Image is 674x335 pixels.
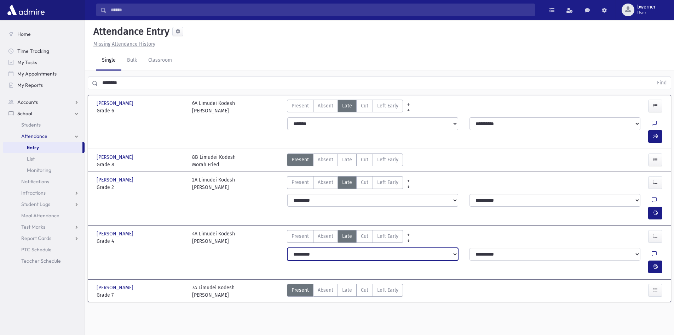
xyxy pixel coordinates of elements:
[91,41,155,47] a: Missing Attendance History
[287,284,403,299] div: AttTypes
[292,286,309,294] span: Present
[377,102,398,110] span: Left Early
[17,110,32,117] span: School
[3,255,85,267] a: Teacher Schedule
[97,153,135,161] span: [PERSON_NAME]
[91,26,169,38] h5: Attendance Entry
[318,156,333,163] span: Absent
[17,59,37,66] span: My Tasks
[3,130,85,142] a: Attendance
[192,230,235,245] div: 4A Limudei Kodesh [PERSON_NAME]
[21,212,59,219] span: Meal Attendance
[342,179,352,186] span: Late
[97,238,185,245] span: Grade 4
[361,286,368,294] span: Cut
[292,233,309,240] span: Present
[21,246,52,253] span: PTC Schedule
[3,142,82,153] a: Entry
[21,224,45,230] span: Test Marks
[3,187,85,199] a: Infractions
[6,3,46,17] img: AdmirePro
[3,68,85,79] a: My Appointments
[3,221,85,233] a: Test Marks
[97,161,185,168] span: Grade 8
[27,167,51,173] span: Monitoring
[292,102,309,110] span: Present
[97,230,135,238] span: [PERSON_NAME]
[96,51,121,71] a: Single
[361,233,368,240] span: Cut
[21,133,47,139] span: Attendance
[27,144,39,151] span: Entry
[3,164,85,176] a: Monitoring
[342,156,352,163] span: Late
[637,10,656,16] span: User
[17,82,43,88] span: My Reports
[3,199,85,210] a: Student Logs
[17,48,49,54] span: Time Tracking
[3,153,85,164] a: List
[97,107,185,115] span: Grade 6
[17,99,38,105] span: Accounts
[342,102,352,110] span: Late
[21,190,46,196] span: Infractions
[21,258,61,264] span: Teacher Schedule
[192,284,235,299] div: 7A Limudei Kodesh [PERSON_NAME]
[97,291,185,299] span: Grade 7
[377,156,398,163] span: Left Early
[192,176,235,191] div: 2A Limudei Kodesh [PERSON_NAME]
[97,184,185,191] span: Grade 2
[21,178,49,185] span: Notifications
[17,71,57,77] span: My Appointments
[3,28,85,40] a: Home
[3,79,85,91] a: My Reports
[361,156,368,163] span: Cut
[3,96,85,108] a: Accounts
[93,41,155,47] u: Missing Attendance History
[287,100,403,115] div: AttTypes
[3,108,85,119] a: School
[3,233,85,244] a: Report Cards
[287,230,403,245] div: AttTypes
[292,156,309,163] span: Present
[192,153,236,168] div: 8B Limudei Kodesh Morah Fried
[3,45,85,57] a: Time Tracking
[361,102,368,110] span: Cut
[17,31,31,37] span: Home
[318,233,333,240] span: Absent
[318,286,333,294] span: Absent
[377,286,398,294] span: Left Early
[3,210,85,221] a: Meal Attendance
[21,201,50,207] span: Student Logs
[342,286,352,294] span: Late
[377,233,398,240] span: Left Early
[637,4,656,10] span: bwerner
[287,153,403,168] div: AttTypes
[3,176,85,187] a: Notifications
[97,176,135,184] span: [PERSON_NAME]
[27,156,35,162] span: List
[377,179,398,186] span: Left Early
[106,4,535,16] input: Search
[287,176,403,191] div: AttTypes
[653,77,671,89] button: Find
[342,233,352,240] span: Late
[3,119,85,130] a: Students
[143,51,178,71] a: Classroom
[3,244,85,255] a: PTC Schedule
[21,235,51,241] span: Report Cards
[292,179,309,186] span: Present
[318,102,333,110] span: Absent
[3,57,85,68] a: My Tasks
[97,284,135,291] span: [PERSON_NAME]
[21,122,41,128] span: Students
[121,51,143,71] a: Bulk
[318,179,333,186] span: Absent
[361,179,368,186] span: Cut
[97,100,135,107] span: [PERSON_NAME]
[192,100,235,115] div: 6A Limudei Kodesh [PERSON_NAME]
